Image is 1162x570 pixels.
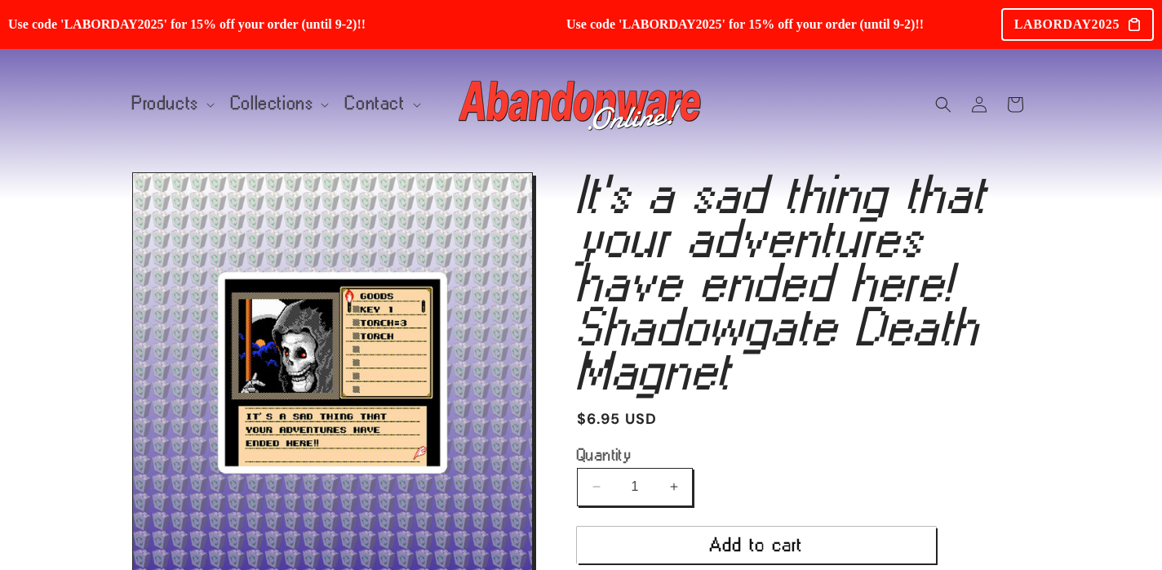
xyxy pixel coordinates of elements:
[1001,8,1154,41] div: LABORDAY2025
[335,87,427,121] summary: Contact
[345,96,405,111] span: Contact
[577,447,936,463] label: Quantity
[577,408,658,430] span: $6.95 USD
[453,65,710,143] a: Abandonware
[221,87,336,121] summary: Collections
[459,72,703,137] img: Abandonware
[925,87,961,122] summary: Search
[132,96,199,111] span: Products
[231,96,314,111] span: Collections
[566,16,1103,32] span: Use code 'LABORDAY2025' for 15% off your order (until 9-2)!!
[577,172,1030,393] h1: It's a sad thing that your adventures have ended here! Shadowgate Death Magnet
[122,87,221,121] summary: Products
[577,527,936,563] button: Add to cart
[8,16,545,32] span: Use code 'LABORDAY2025' for 15% off your order (until 9-2)!!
